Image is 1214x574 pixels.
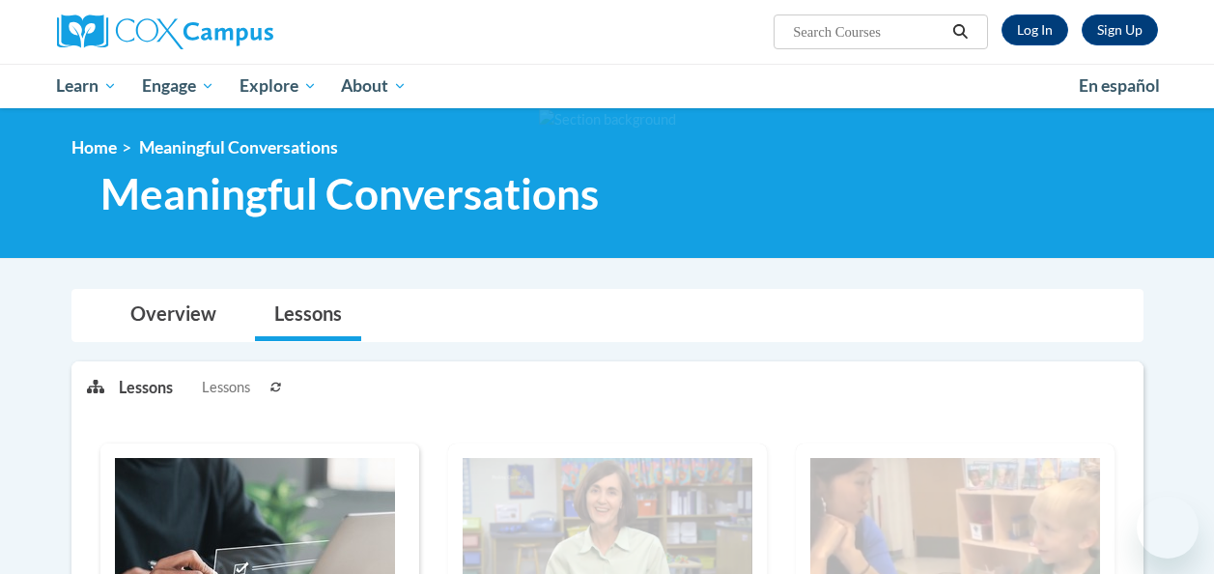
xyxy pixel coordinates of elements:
div: Main menu [42,64,1172,108]
img: Section background [539,109,676,130]
a: Cox Campus [57,14,405,49]
span: Learn [56,74,117,98]
a: Learn [44,64,130,108]
input: Search Courses [791,20,946,43]
a: About [328,64,419,108]
a: Lessons [255,290,361,341]
a: Home [71,137,117,158]
iframe: Button to launch messaging window [1137,497,1199,559]
a: En español [1066,66,1172,106]
span: Engage [142,74,214,98]
span: En español [1079,75,1160,96]
a: Register [1082,14,1158,45]
p: Lessons [119,377,173,398]
span: Meaningful Conversations [100,168,599,219]
span: About [341,74,407,98]
img: Cox Campus [57,14,273,49]
a: Overview [111,290,236,341]
button: Search [946,20,974,43]
a: Explore [227,64,329,108]
span: Meaningful Conversations [139,137,338,158]
a: Engage [129,64,227,108]
a: Log In [1002,14,1068,45]
span: Lessons [202,377,250,398]
span: Explore [240,74,317,98]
